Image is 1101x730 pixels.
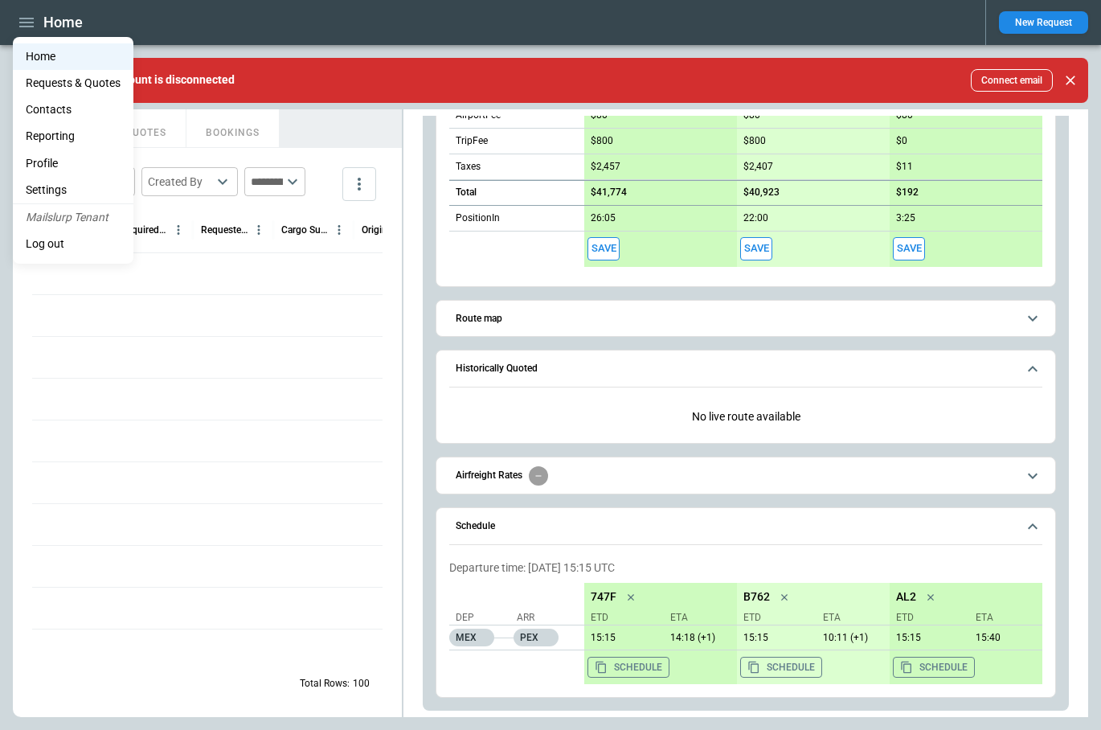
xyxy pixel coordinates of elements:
[13,70,133,96] a: Requests & Quotes
[13,43,133,70] a: Home
[13,150,133,177] a: Profile
[13,123,133,150] a: Reporting
[13,204,133,231] li: Mailslurp Tenant
[13,96,133,123] a: Contacts
[13,177,133,203] a: Settings
[13,231,133,257] li: Log out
